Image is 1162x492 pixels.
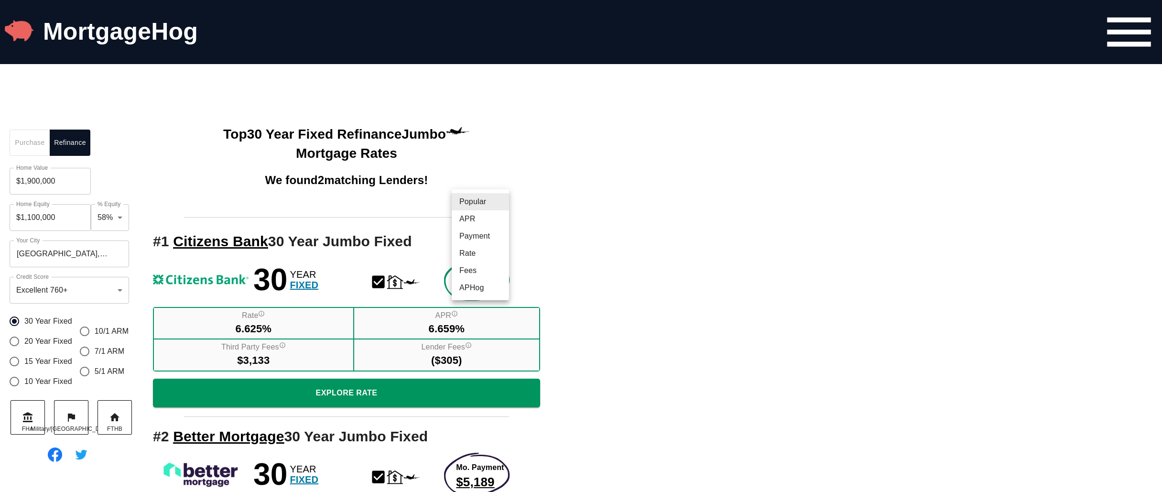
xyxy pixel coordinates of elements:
[452,279,509,296] li: APHog
[452,245,509,262] li: Rate
[452,262,509,279] li: Fees
[452,193,509,210] li: Popular
[452,228,509,245] li: Payment
[452,210,509,228] li: APR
